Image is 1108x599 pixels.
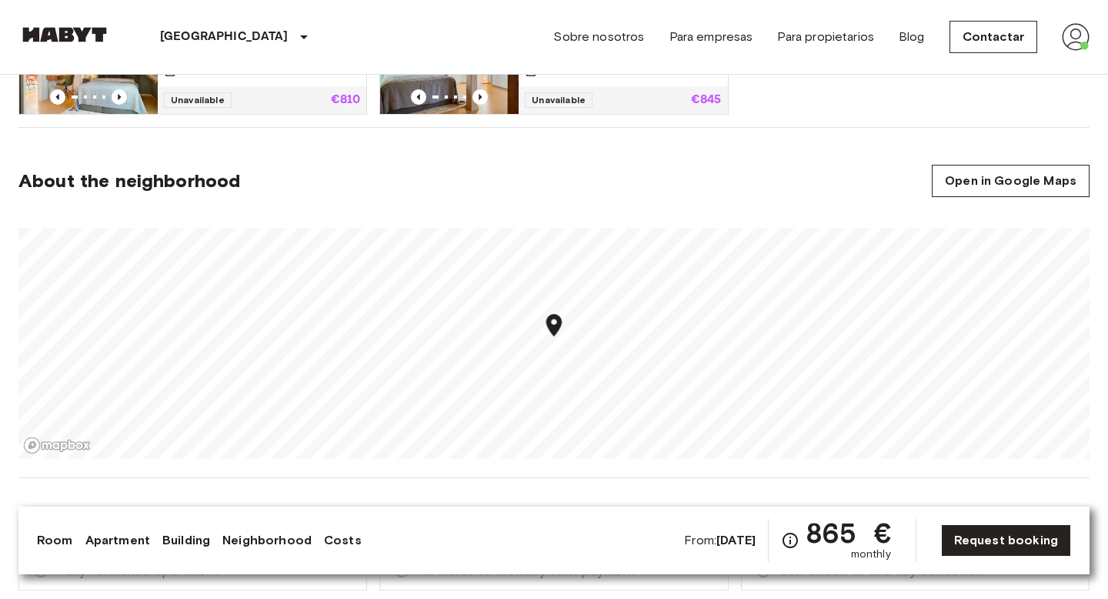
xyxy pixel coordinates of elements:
button: Previous image [50,89,65,105]
a: Costs [324,531,362,550]
button: Previous image [411,89,426,105]
span: Unavailable [525,92,592,108]
p: €810 [331,94,361,106]
canvas: Map [18,228,1090,459]
span: From: [684,532,756,549]
span: About the neighborhood [18,169,240,192]
a: Building [162,531,210,550]
div: Map marker [541,312,568,343]
span: Unavailable [164,92,232,108]
a: Contactar [949,21,1037,53]
a: Blog [899,28,925,46]
a: Apartment [85,531,150,550]
a: Sobre nosotros [553,28,644,46]
img: Habyt [18,27,111,42]
a: Para empresas [669,28,753,46]
a: Request booking [941,524,1071,557]
button: Previous image [472,89,488,105]
button: Previous image [112,89,127,105]
span: 865 € [806,519,891,547]
b: [DATE] [716,533,756,547]
p: [GEOGRAPHIC_DATA] [160,28,289,46]
svg: Check cost overview for full price breakdown. Please note that discounts apply to new joiners onl... [781,531,799,550]
a: Para propietarios [777,28,874,46]
span: monthly [851,547,891,562]
p: €845 [691,94,722,106]
a: Mapbox logo [23,437,91,454]
img: avatar [1062,23,1090,51]
a: Neighborhood [222,531,312,550]
a: Room [37,531,73,550]
a: Open in Google Maps [932,165,1090,197]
